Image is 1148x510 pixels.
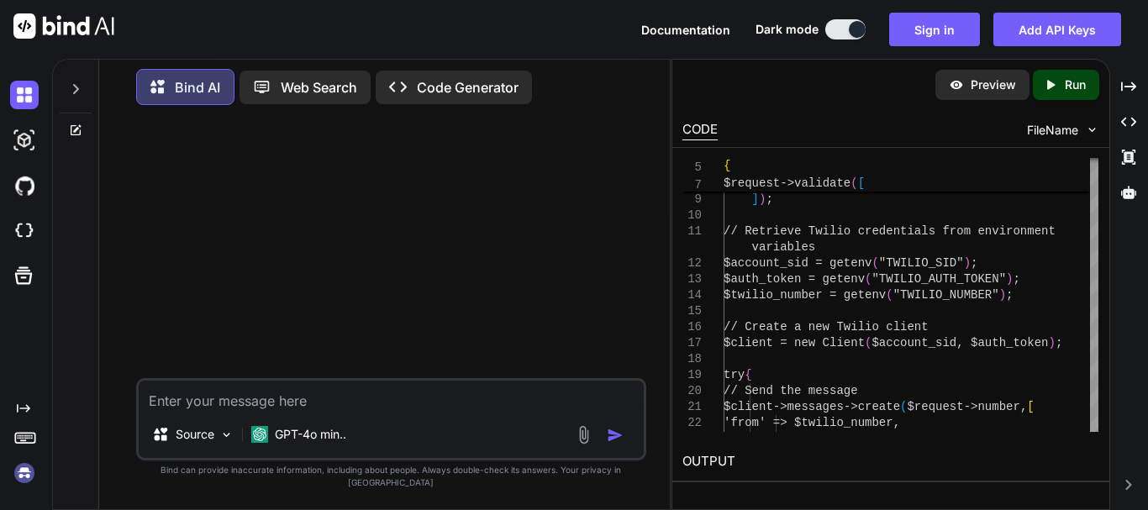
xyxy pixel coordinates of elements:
button: Documentation [641,21,730,39]
div: 11 [682,223,702,239]
span: ( [900,400,907,413]
div: 22 [682,415,702,431]
span: $account_sid = getenv [724,256,872,270]
button: Add API Keys [993,13,1121,46]
p: Web Search [281,77,357,97]
span: ( [872,256,878,270]
span: "TWILIO_AUTH_TOKEN" [872,272,1006,286]
span: // Retrieve Twilio credentials from environmen [724,224,1048,238]
span: ) [1049,336,1056,350]
img: darkChat [10,81,39,109]
span: ( [865,336,872,350]
span: $request->number, [907,400,1027,413]
span: Documentation [641,23,730,37]
span: { [724,159,730,172]
span: ; [1056,336,1062,350]
span: $client->messages->create [724,400,900,413]
span: $client = new Client [724,336,865,350]
div: 21 [682,399,702,415]
p: Source [176,426,214,443]
div: 12 [682,255,702,271]
span: $request->validate [724,176,850,190]
img: signin [10,459,39,487]
span: try [724,368,745,381]
span: ; [1014,272,1020,286]
span: 'from' => $twilio_number, [724,416,900,429]
span: "TWILIO_NUMBER" [893,288,999,302]
span: $account_sid, $auth_token [872,336,1048,350]
span: ; [971,256,977,270]
button: Sign in [889,13,980,46]
span: ( [886,288,893,302]
span: variables [752,240,816,254]
p: Bind can provide inaccurate information, including about people. Always double-check its answers.... [136,464,646,489]
span: ) [759,192,766,206]
span: { [745,368,751,381]
span: $twilio_number = getenv [724,288,886,302]
span: t [1048,224,1055,238]
span: ) [999,288,1006,302]
span: FileName [1027,122,1078,139]
div: 20 [682,383,702,399]
span: [ [1027,400,1034,413]
img: chevron down [1085,123,1099,137]
img: GPT-4o mini [251,426,268,443]
span: ; [1006,288,1013,302]
div: 23 [682,431,702,447]
p: Bind AI [175,77,220,97]
img: githubDark [10,171,39,200]
img: attachment [574,425,593,444]
div: 9 [682,192,702,208]
div: 19 [682,367,702,383]
span: ; [766,192,772,206]
div: 15 [682,303,702,319]
img: icon [607,427,624,444]
p: Run [1065,76,1086,93]
div: 13 [682,271,702,287]
span: 7 [682,177,702,193]
div: 10 [682,208,702,223]
span: ] [752,192,759,206]
img: darkAi-studio [10,126,39,155]
p: Code Generator [417,77,519,97]
span: ) [1006,272,1013,286]
span: [ [858,176,865,190]
div: 14 [682,287,702,303]
p: Preview [971,76,1016,93]
div: 17 [682,335,702,351]
img: cloudideIcon [10,217,39,245]
img: Pick Models [219,428,234,442]
div: 18 [682,351,702,367]
span: 5 [682,160,702,176]
span: ) [964,256,971,270]
span: Dark mode [756,21,819,38]
div: CODE [682,120,718,140]
div: 16 [682,319,702,335]
img: preview [949,77,964,92]
span: $auth_token = getenv [724,272,865,286]
span: // Create a new Twilio client [724,320,929,334]
p: GPT-4o min.. [275,426,346,443]
span: ( [850,176,857,190]
span: ( [865,272,872,286]
span: "TWILIO_SID" [879,256,964,270]
span: // Send the message [724,384,858,397]
h2: OUTPUT [672,442,1109,481]
img: Bind AI [13,13,114,39]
